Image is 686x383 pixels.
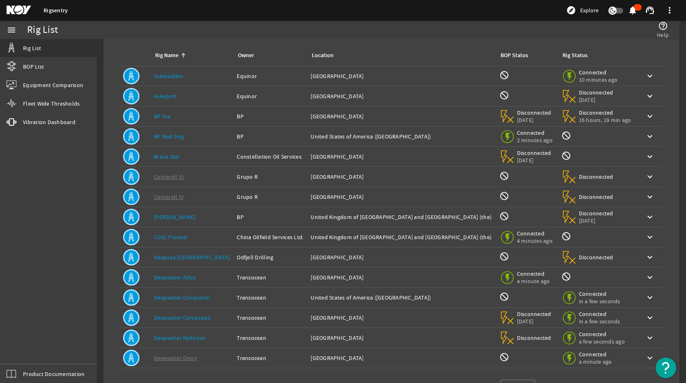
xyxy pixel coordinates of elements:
[499,251,509,261] mat-icon: BOP Monitoring not available for this rig
[311,334,492,342] div: [GEOGRAPHIC_DATA]
[7,25,16,35] mat-icon: menu
[561,272,571,281] mat-icon: Rig Monitoring not available for this rig
[517,270,552,277] span: Connected
[579,210,614,217] span: Disconnected
[237,72,304,80] div: Equinor
[563,4,602,17] button: Explore
[154,274,196,281] a: Deepwater Atlas
[517,277,552,285] span: a minute ago
[563,51,588,60] div: Rig Status
[517,157,552,164] span: [DATE]
[579,330,625,338] span: Connected
[23,118,75,126] span: Vibration Dashboard
[311,72,492,80] div: [GEOGRAPHIC_DATA]
[645,111,655,121] mat-icon: keyboard_arrow_down
[237,233,304,241] div: China Oilfield Services Ltd.
[579,358,614,365] span: a minute ago
[499,292,509,302] mat-icon: BOP Monitoring not available for this rig
[561,151,571,161] mat-icon: Rig Monitoring not available for this rig
[237,253,304,261] div: Odfjell Drilling
[311,92,492,100] div: [GEOGRAPHIC_DATA]
[237,152,304,161] div: Constellation Oil Services
[154,72,184,80] a: Askeladden
[27,26,58,34] div: Rig List
[517,230,553,237] span: Connected
[311,253,492,261] div: [GEOGRAPHIC_DATA]
[645,5,655,15] mat-icon: support_agent
[311,173,492,181] div: [GEOGRAPHIC_DATA]
[579,69,618,76] span: Connected
[517,129,553,136] span: Connected
[311,233,492,241] div: United Kingdom of [GEOGRAPHIC_DATA] and [GEOGRAPHIC_DATA] (the)
[580,6,599,14] span: Explore
[237,273,304,281] div: Transocean
[23,62,44,71] span: BOP List
[237,51,301,60] div: Owner
[237,334,304,342] div: Transocean
[645,333,655,343] mat-icon: keyboard_arrow_down
[657,31,669,39] span: Help
[501,51,528,60] div: BOP Status
[499,70,509,80] mat-icon: BOP Monitoring not available for this rig
[154,314,210,321] a: Deepwater Corcovado
[237,173,304,181] div: Grupo R
[237,132,304,141] div: BP
[645,353,655,363] mat-icon: keyboard_arrow_down
[579,290,620,298] span: Connected
[499,90,509,100] mat-icon: BOP Monitoring not available for this rig
[23,44,41,52] span: Rig List
[154,113,171,120] a: BP Ace
[645,252,655,262] mat-icon: keyboard_arrow_down
[311,314,492,322] div: [GEOGRAPHIC_DATA]
[645,293,655,302] mat-icon: keyboard_arrow_down
[237,92,304,100] div: Equinor
[579,298,620,305] span: in a few seconds
[645,272,655,282] mat-icon: keyboard_arrow_down
[517,318,552,325] span: [DATE]
[312,51,334,60] div: Location
[579,76,618,83] span: 10 minutes ago
[154,254,230,261] a: Deepsea [GEOGRAPHIC_DATA]
[7,117,16,127] mat-icon: vibration
[154,173,184,180] a: Cantarell III
[23,370,85,378] span: Product Documentation
[499,191,509,201] mat-icon: BOP Monitoring not available for this rig
[579,109,631,116] span: Disconnected
[517,136,553,144] span: 2 minutes ago
[155,51,178,60] div: Rig Name
[658,21,668,31] mat-icon: help_outline
[237,112,304,120] div: BP
[517,149,552,157] span: Disconnected
[628,5,638,15] mat-icon: notifications
[517,310,552,318] span: Disconnected
[154,294,210,301] a: Deepwater Conqueror
[311,51,489,60] div: Location
[311,213,492,221] div: United Kingdom of [GEOGRAPHIC_DATA] and [GEOGRAPHIC_DATA] (the)
[579,318,620,325] span: in a few seconds
[579,89,614,96] span: Disconnected
[579,173,614,180] span: Disconnected
[579,338,625,345] span: a few seconds ago
[23,81,83,89] span: Equipment Comparison
[645,172,655,182] mat-icon: keyboard_arrow_down
[154,92,177,100] a: Askepott
[237,354,304,362] div: Transocean
[154,213,195,221] a: [PERSON_NAME]
[645,71,655,81] mat-icon: keyboard_arrow_down
[579,254,614,261] span: Disconnected
[517,334,552,341] span: Disconnected
[579,193,614,201] span: Disconnected
[237,314,304,322] div: Transocean
[517,116,552,124] span: [DATE]
[237,193,304,201] div: Grupo R
[517,237,553,245] span: 4 minutes ago
[499,352,509,362] mat-icon: BOP Monitoring not available for this rig
[23,99,80,108] span: Fleet Wide Thresholds
[645,132,655,141] mat-icon: keyboard_arrow_down
[645,212,655,222] mat-icon: keyboard_arrow_down
[656,358,676,378] button: Open Resource Center
[311,152,492,161] div: [GEOGRAPHIC_DATA]
[645,313,655,323] mat-icon: keyboard_arrow_down
[311,193,492,201] div: [GEOGRAPHIC_DATA]
[579,217,614,224] span: [DATE]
